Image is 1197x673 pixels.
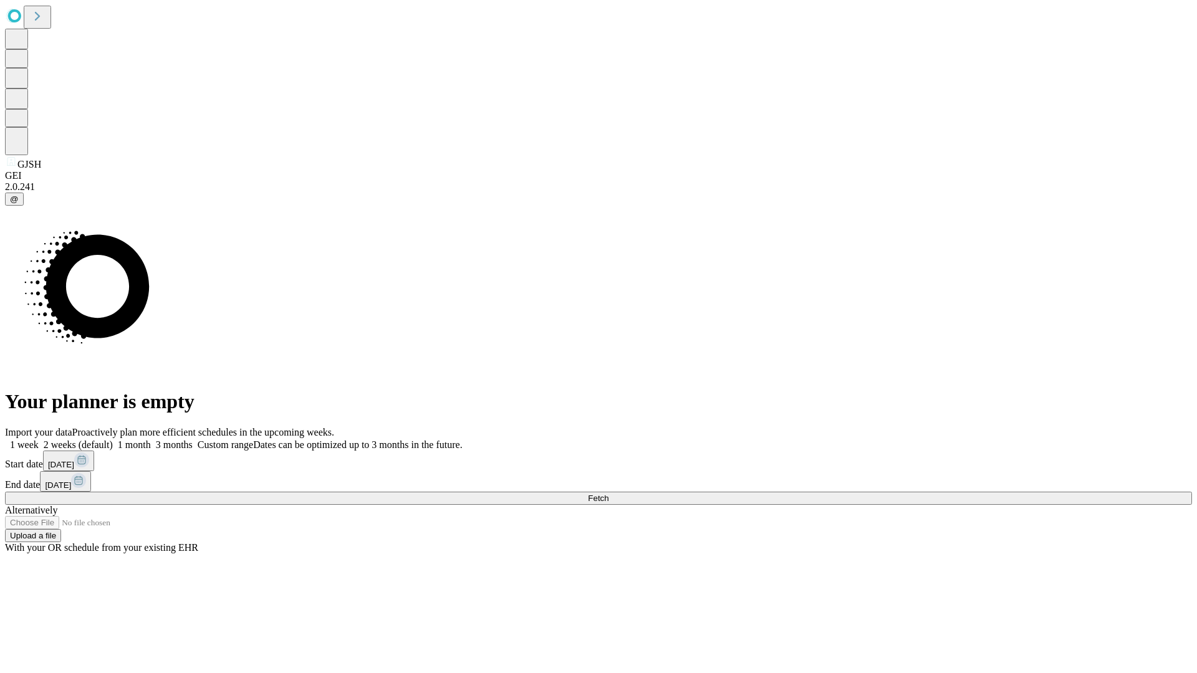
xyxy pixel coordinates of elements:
span: [DATE] [45,480,71,490]
span: @ [10,194,19,204]
span: Import your data [5,427,72,437]
h1: Your planner is empty [5,390,1192,413]
span: Dates can be optimized up to 3 months in the future. [253,439,462,450]
span: 3 months [156,439,193,450]
button: Upload a file [5,529,61,542]
div: 2.0.241 [5,181,1192,193]
span: Custom range [198,439,253,450]
span: GJSH [17,159,41,169]
span: Fetch [588,494,608,503]
button: [DATE] [43,451,94,471]
button: Fetch [5,492,1192,505]
span: Proactively plan more efficient schedules in the upcoming weeks. [72,427,334,437]
span: Alternatively [5,505,57,515]
button: @ [5,193,24,206]
div: GEI [5,170,1192,181]
div: Start date [5,451,1192,471]
button: [DATE] [40,471,91,492]
span: [DATE] [48,460,74,469]
span: 2 weeks (default) [44,439,113,450]
span: 1 week [10,439,39,450]
span: 1 month [118,439,151,450]
div: End date [5,471,1192,492]
span: With your OR schedule from your existing EHR [5,542,198,553]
